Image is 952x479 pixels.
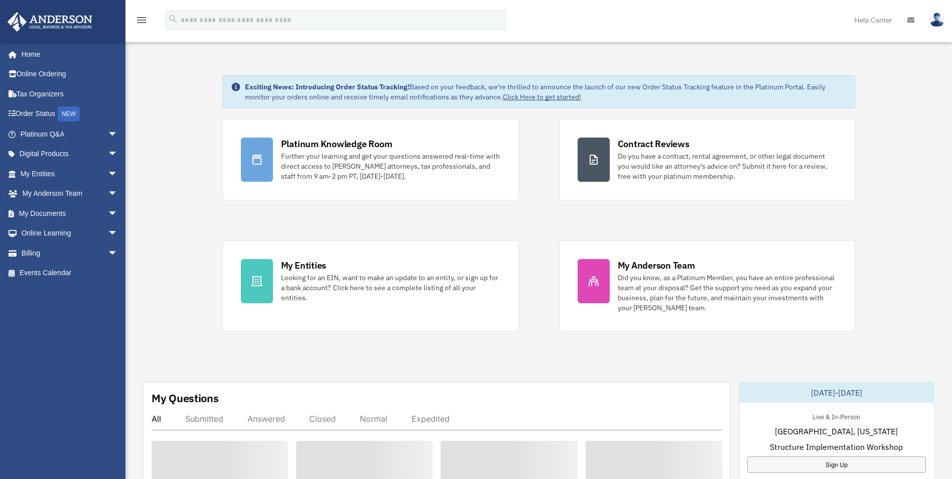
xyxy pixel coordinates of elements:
div: Answered [247,414,285,424]
a: Platinum Q&Aarrow_drop_down [7,124,133,144]
img: Anderson Advisors Platinum Portal [5,12,95,32]
div: Do you have a contract, rental agreement, or other legal document you would like an attorney's ad... [618,151,837,181]
a: My Anderson Teamarrow_drop_down [7,184,133,204]
div: Closed [309,414,336,424]
div: Live & In-Person [804,411,868,421]
a: Platinum Knowledge Room Further your learning and get your questions answered real-time with dire... [222,119,519,200]
span: [GEOGRAPHIC_DATA], [US_STATE] [775,425,898,437]
a: My Entities Looking for an EIN, want to make an update to an entity, or sign up for a bank accoun... [222,241,519,331]
div: Further your learning and get your questions answered real-time with direct access to [PERSON_NAM... [281,151,500,181]
div: My Questions [152,391,219,406]
span: arrow_drop_down [108,184,128,204]
i: menu [135,14,148,26]
a: My Anderson Team Did you know, as a Platinum Member, you have an entire professional team at your... [559,241,856,331]
div: [DATE]-[DATE] [739,383,934,403]
div: NEW [58,106,80,122]
span: arrow_drop_down [108,243,128,264]
div: Platinum Knowledge Room [281,138,392,150]
img: User Pic [929,13,944,27]
div: Submitted [185,414,223,424]
a: Sign Up [747,456,926,473]
a: Events Calendar [7,263,133,283]
i: search [168,14,179,25]
a: Click Here to get started! [503,92,581,101]
a: menu [135,18,148,26]
a: Home [7,44,128,64]
div: Expedited [412,414,450,424]
div: My Anderson Team [618,259,695,272]
span: arrow_drop_down [108,124,128,145]
a: Billingarrow_drop_down [7,243,133,263]
span: arrow_drop_down [108,164,128,184]
a: Tax Organizers [7,84,133,104]
div: All [152,414,161,424]
a: My Entitiesarrow_drop_down [7,164,133,184]
a: Digital Productsarrow_drop_down [7,144,133,164]
span: arrow_drop_down [108,223,128,244]
a: My Documentsarrow_drop_down [7,203,133,223]
div: My Entities [281,259,326,272]
span: Structure Implementation Workshop [770,441,903,453]
strong: Exciting News: Introducing Order Status Tracking! [245,82,410,91]
a: Online Ordering [7,64,133,84]
a: Online Learningarrow_drop_down [7,223,133,244]
a: Contract Reviews Do you have a contract, rental agreement, or other legal document you would like... [559,119,856,200]
div: Did you know, as a Platinum Member, you have an entire professional team at your disposal? Get th... [618,273,837,313]
div: Looking for an EIN, want to make an update to an entity, or sign up for a bank account? Click her... [281,273,500,303]
span: arrow_drop_down [108,144,128,165]
div: Contract Reviews [618,138,690,150]
a: Order StatusNEW [7,104,133,125]
div: Based on your feedback, we're thrilled to announce the launch of our new Order Status Tracking fe... [245,82,847,102]
span: arrow_drop_down [108,203,128,224]
div: Normal [360,414,387,424]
